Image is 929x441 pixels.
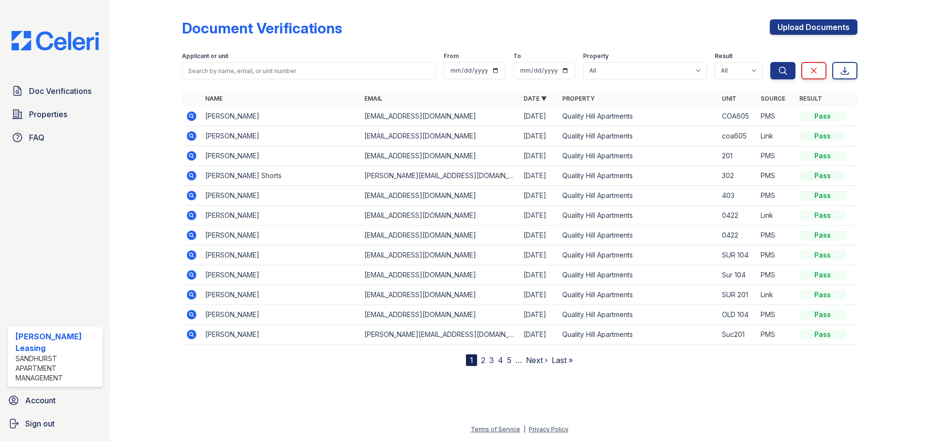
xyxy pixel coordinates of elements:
a: 4 [498,355,503,365]
a: Account [4,391,106,410]
td: Quality Hill Apartments [558,106,718,126]
div: Pass [799,111,846,121]
td: Link [757,126,795,146]
div: Pass [799,230,846,240]
a: 3 [489,355,494,365]
td: SUR 104 [718,245,757,265]
td: [EMAIL_ADDRESS][DOMAIN_NAME] [360,106,520,126]
td: [DATE] [520,265,558,285]
td: Quality Hill Apartments [558,325,718,345]
td: PMS [757,245,795,265]
td: Quality Hill Apartments [558,265,718,285]
td: [DATE] [520,106,558,126]
div: | [524,426,525,433]
td: PMS [757,146,795,166]
td: [EMAIL_ADDRESS][DOMAIN_NAME] [360,186,520,206]
td: Quality Hill Apartments [558,285,718,305]
div: Pass [799,151,846,161]
td: Link [757,285,795,305]
label: To [513,52,521,60]
span: Doc Verifications [29,85,91,97]
td: [DATE] [520,226,558,245]
td: [PERSON_NAME][EMAIL_ADDRESS][DOMAIN_NAME] [360,166,520,186]
div: Pass [799,310,846,319]
td: Suc201 [718,325,757,345]
td: PMS [757,166,795,186]
td: Quality Hill Apartments [558,186,718,206]
td: [PERSON_NAME] [201,206,360,226]
td: 0422 [718,226,757,245]
td: [PERSON_NAME] [201,305,360,325]
td: [PERSON_NAME][EMAIL_ADDRESS][DOMAIN_NAME] [360,325,520,345]
div: Pass [799,131,846,141]
td: [PERSON_NAME] [201,285,360,305]
td: OLD 104 [718,305,757,325]
div: Pass [799,250,846,260]
a: Email [364,95,382,102]
td: [DATE] [520,285,558,305]
td: PMS [757,265,795,285]
td: [DATE] [520,245,558,265]
div: Sandhurst Apartment Management [15,354,99,383]
td: [DATE] [520,305,558,325]
div: Pass [799,211,846,220]
td: Quality Hill Apartments [558,206,718,226]
td: PMS [757,186,795,206]
a: Upload Documents [770,19,857,35]
td: 201 [718,146,757,166]
div: Pass [799,290,846,300]
a: Privacy Policy [529,426,569,433]
label: Property [583,52,609,60]
a: Properties [8,105,103,124]
td: [DATE] [520,166,558,186]
td: [PERSON_NAME] [201,106,360,126]
td: [PERSON_NAME] [201,325,360,345]
td: [EMAIL_ADDRESS][DOMAIN_NAME] [360,146,520,166]
div: Pass [799,330,846,339]
a: Last » [552,355,573,365]
td: SUR 201 [718,285,757,305]
a: Date ▼ [524,95,547,102]
a: Property [562,95,595,102]
td: [PERSON_NAME] [201,245,360,265]
td: Quality Hill Apartments [558,305,718,325]
td: [EMAIL_ADDRESS][DOMAIN_NAME] [360,226,520,245]
td: [PERSON_NAME] [201,265,360,285]
td: Quality Hill Apartments [558,166,718,186]
td: [DATE] [520,146,558,166]
td: [EMAIL_ADDRESS][DOMAIN_NAME] [360,305,520,325]
td: [DATE] [520,126,558,146]
td: [DATE] [520,325,558,345]
a: Result [799,95,822,102]
td: [EMAIL_ADDRESS][DOMAIN_NAME] [360,206,520,226]
td: PMS [757,226,795,245]
div: 1 [466,354,477,366]
div: [PERSON_NAME] Leasing [15,331,99,354]
a: 2 [481,355,485,365]
div: Pass [799,191,846,200]
td: PMS [757,106,795,126]
td: [PERSON_NAME] [201,126,360,146]
a: Sign out [4,414,106,433]
a: FAQ [8,128,103,147]
td: Link [757,206,795,226]
a: Terms of Service [471,426,520,433]
td: 403 [718,186,757,206]
td: [PERSON_NAME] [201,146,360,166]
td: Quality Hill Apartments [558,126,718,146]
td: [PERSON_NAME] [201,186,360,206]
td: COA605 [718,106,757,126]
td: [DATE] [520,186,558,206]
label: From [444,52,459,60]
label: Applicant or unit [182,52,228,60]
td: Quality Hill Apartments [558,245,718,265]
td: PMS [757,325,795,345]
td: Sur 104 [718,265,757,285]
td: Quality Hill Apartments [558,226,718,245]
span: FAQ [29,132,45,143]
td: [EMAIL_ADDRESS][DOMAIN_NAME] [360,265,520,285]
td: [PERSON_NAME] [201,226,360,245]
td: [PERSON_NAME] Shorts [201,166,360,186]
span: Sign out [25,418,55,429]
td: 0422 [718,206,757,226]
